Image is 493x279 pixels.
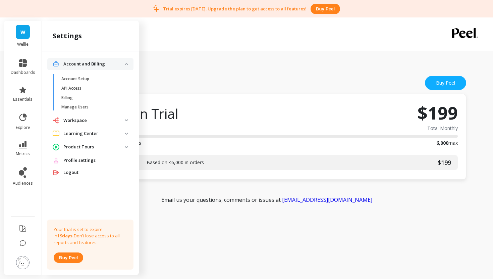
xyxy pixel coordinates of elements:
img: down caret icon [125,119,128,121]
span: max [436,139,458,147]
span: metrics [16,151,30,156]
span: Total Monthly [427,124,458,132]
p: Account and Billing [63,61,125,67]
button: Buy peel [311,4,340,14]
span: W [20,28,25,36]
p: Email us your questions, comments or issues at [83,196,450,204]
p: Billing [61,95,73,100]
a: Profile settings [63,157,128,164]
img: navigation item icon [53,169,59,176]
img: down caret icon [125,133,128,135]
img: down caret icon [125,146,128,148]
p: API Access [61,86,81,91]
button: Buy peel [54,252,83,263]
strong: 19 days. [57,233,74,239]
span: Profile settings [63,157,96,164]
p: Trial expires [DATE]. Upgrade the plan to get access to all features! [163,6,307,12]
span: $199 [438,158,451,167]
span: audiences [13,181,33,186]
span: Based on <6,000 in orders [147,159,204,166]
p: Learning Center [63,130,125,137]
span: explore [16,125,30,130]
a: Buy Peel [425,76,466,90]
p: Product Tours [63,144,125,150]
p: Account Setup [61,76,89,82]
span: dashboards [11,70,35,75]
b: 6,000 [436,140,448,146]
span: essentials [13,97,33,102]
img: navigation item icon [53,131,59,136]
img: down caret icon [125,63,128,65]
h2: settings [53,31,82,41]
p: Manage Users [61,104,89,110]
span: Plan Trial [121,104,178,123]
img: profile picture [16,256,30,269]
img: navigation item icon [53,117,59,124]
span: $199 [418,102,458,124]
p: Wellie [11,42,35,47]
p: Your trial is set to expire in Don’t lose access to all reports and features. [54,226,127,246]
span: Logout [63,169,78,176]
img: navigation item icon [53,144,59,150]
a: [EMAIL_ADDRESS][DOMAIN_NAME] [282,196,372,203]
p: Workspace [63,117,125,124]
img: navigation item icon [53,61,59,67]
img: navigation item icon [53,157,59,164]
